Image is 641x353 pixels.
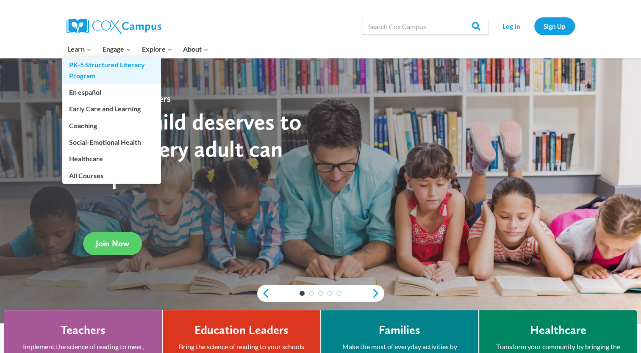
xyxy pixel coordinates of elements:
h4: Teachers [61,323,105,337]
h4: Education Leaders [194,323,289,337]
a: En español [62,84,161,100]
button: Child menu of Explore [136,40,178,58]
div: content slider buttons [257,285,384,302]
button: Child menu of Engage [97,40,136,58]
h4: Families [379,323,420,337]
strong: Every child deserves to read. Every adult can help. [83,108,302,189]
a: 3 [318,291,323,296]
a: Coaching [62,117,161,133]
a: 2 [309,291,314,296]
a: next [372,288,384,298]
a: previous [257,288,270,298]
button: Child menu of Learn [62,40,97,58]
a: 1 [300,291,305,296]
span: 380,544 Members [97,92,174,105]
a: Log In [493,17,530,35]
nav: Secondary Navigation [493,17,575,35]
span: Join Now [96,238,129,248]
a: Healthcare [62,151,161,167]
a: 5 [336,291,341,296]
a: Sign Up [534,17,575,35]
img: Cox Campus [67,19,161,34]
a: 4 [327,291,332,296]
nav: Primary Navigation [62,40,214,58]
input: Search Cox Campus [362,18,489,35]
a: PK-5 Structured Literacy Program [62,57,161,84]
a: Social-Emotional Health [62,134,161,150]
a: Join Now [83,232,142,255]
h4: Healthcare [530,323,586,337]
a: All Courses [62,167,161,183]
button: Child menu of About [178,40,214,58]
a: Early Care and Learning [62,101,161,117]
